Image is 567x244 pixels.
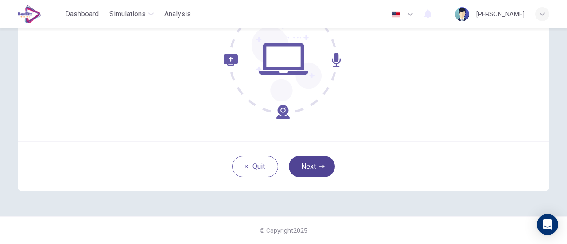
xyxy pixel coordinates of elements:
img: EduSynch logo [18,5,41,23]
img: Profile picture [455,7,469,21]
div: [PERSON_NAME] [476,9,524,19]
button: Quit [232,156,278,177]
div: Open Intercom Messenger [537,214,558,235]
span: Simulations [109,9,146,19]
span: © Copyright 2025 [260,227,307,234]
span: Dashboard [65,9,99,19]
a: EduSynch logo [18,5,62,23]
img: en [390,11,401,18]
button: Next [289,156,335,177]
span: Analysis [164,9,191,19]
button: Simulations [106,6,157,22]
button: Dashboard [62,6,102,22]
button: Analysis [161,6,194,22]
